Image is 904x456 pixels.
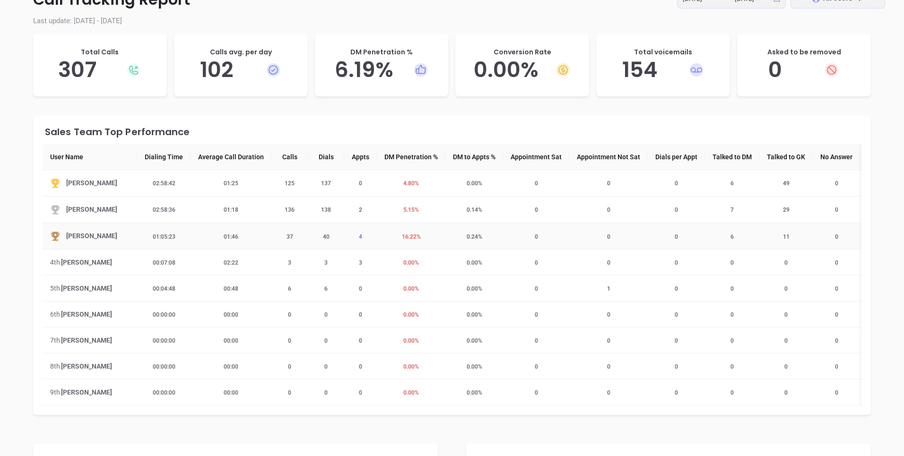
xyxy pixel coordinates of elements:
[779,259,793,266] span: 0
[353,363,368,370] span: 0
[601,337,616,344] span: 0
[669,389,684,396] span: 0
[461,363,488,370] span: 0.00 %
[779,337,793,344] span: 0
[319,259,333,266] span: 3
[461,337,488,344] span: 0.00 %
[147,311,181,318] span: 00:00:00
[279,206,300,213] span: 136
[218,233,244,240] span: 01:46
[529,285,544,292] span: 0
[461,285,488,292] span: 0.00 %
[829,180,844,187] span: 0
[529,233,544,240] span: 0
[398,259,425,266] span: 0.00 %
[353,259,368,266] span: 3
[147,389,181,396] span: 00:00:00
[137,144,191,170] th: Dialing Time
[747,57,861,83] h5: 0
[759,144,813,170] th: Talked to GK
[461,233,488,240] span: 0.24 %
[61,335,112,345] span: [PERSON_NAME]
[61,257,112,267] span: [PERSON_NAME]
[218,206,244,213] span: 01:18
[398,206,425,213] span: 5.15 %
[218,285,244,292] span: 00:48
[829,259,844,266] span: 0
[529,206,544,213] span: 0
[315,206,337,213] span: 138
[147,233,181,240] span: 01:05:23
[606,47,721,57] p: Total voicemails
[529,337,544,344] span: 0
[50,309,60,319] span: 6th
[669,233,684,240] span: 0
[282,259,297,266] span: 3
[813,144,860,170] th: No Answer
[43,144,137,170] th: User Name
[319,389,333,396] span: 0
[398,311,425,318] span: 0.00 %
[324,57,439,83] h5: 6.19 %
[353,311,368,318] span: 0
[465,57,580,83] h5: 0.00 %
[669,180,684,187] span: 0
[529,180,544,187] span: 0
[183,47,298,57] p: Calls avg. per day
[779,285,793,292] span: 0
[218,337,244,344] span: 00:00
[725,233,739,240] span: 6
[147,285,181,292] span: 00:04:48
[353,285,368,292] span: 0
[601,233,616,240] span: 0
[353,337,368,344] span: 0
[308,144,344,170] th: Dials
[147,206,181,213] span: 02:58:36
[61,309,112,319] span: [PERSON_NAME]
[829,285,844,292] span: 0
[669,259,684,266] span: 0
[725,180,739,187] span: 6
[319,285,333,292] span: 6
[669,363,684,370] span: 0
[282,311,297,318] span: 0
[829,233,844,240] span: 0
[50,361,60,371] span: 8th
[461,259,488,266] span: 0.00 %
[779,311,793,318] span: 0
[282,285,297,292] span: 6
[725,311,739,318] span: 0
[324,47,439,57] p: DM Penetration %
[601,363,616,370] span: 0
[353,233,368,240] span: 4
[601,206,616,213] span: 0
[279,180,300,187] span: 125
[529,259,544,266] span: 0
[50,283,60,293] span: 5th
[50,335,60,345] span: 7th
[777,233,795,240] span: 11
[725,285,739,292] span: 0
[669,337,684,344] span: 0
[19,16,885,26] p: Last update: [DATE] - [DATE]
[529,363,544,370] span: 0
[66,178,117,189] span: [PERSON_NAME]
[725,259,739,266] span: 0
[353,206,368,213] span: 2
[503,144,569,170] th: Appointment Sat
[601,389,616,396] span: 0
[218,311,244,318] span: 00:00
[777,180,795,187] span: 49
[50,387,60,397] span: 9th
[61,283,112,293] span: [PERSON_NAME]
[829,337,844,344] span: 0
[319,311,333,318] span: 0
[779,389,793,396] span: 0
[779,363,793,370] span: 0
[461,389,488,396] span: 0.00 %
[398,180,425,187] span: 4.80 %
[725,337,739,344] span: 0
[218,389,244,396] span: 00:00
[50,231,61,241] img: Third-KkzKhbNG.svg
[353,180,368,187] span: 0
